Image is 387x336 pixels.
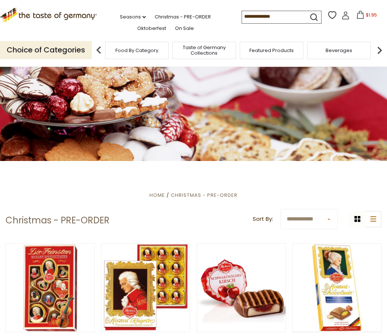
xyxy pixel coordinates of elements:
img: next arrow [372,43,387,58]
button: $1.95 [351,11,383,22]
h1: Christmas - PRE-ORDER [6,215,110,226]
a: Oktoberfest [137,24,166,32]
img: Reber "The Finest" Mozart Marzipan Specialty Assortment Large Gift Box 7.7 oz [6,244,94,332]
a: Food By Category [115,48,158,53]
a: Seasons [120,13,146,21]
img: Reber Constanze Milk Chocolate Bar with Pistachio Marzipan Filling 3.5 oz. [293,244,381,332]
span: $1.95 [366,12,377,18]
img: Reber Mozart Kugel Medium Size 12 pc. Portrait Box 8.5 oz [101,244,190,332]
a: On Sale [175,24,194,32]
a: Christmas - PRE-ORDER [155,13,211,21]
a: Featured Products [249,48,294,53]
img: previous arrow [91,43,106,58]
label: Sort By: [253,215,273,224]
a: Beverages [326,48,352,53]
a: Taste of Germany Collections [175,45,234,56]
img: Reber Black Forest Chocolate Marzipan Hearts with Cherry Brandy, 1.1 oz. [197,244,286,332]
a: Home [149,192,165,199]
a: Christmas - PRE-ORDER [171,192,238,199]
